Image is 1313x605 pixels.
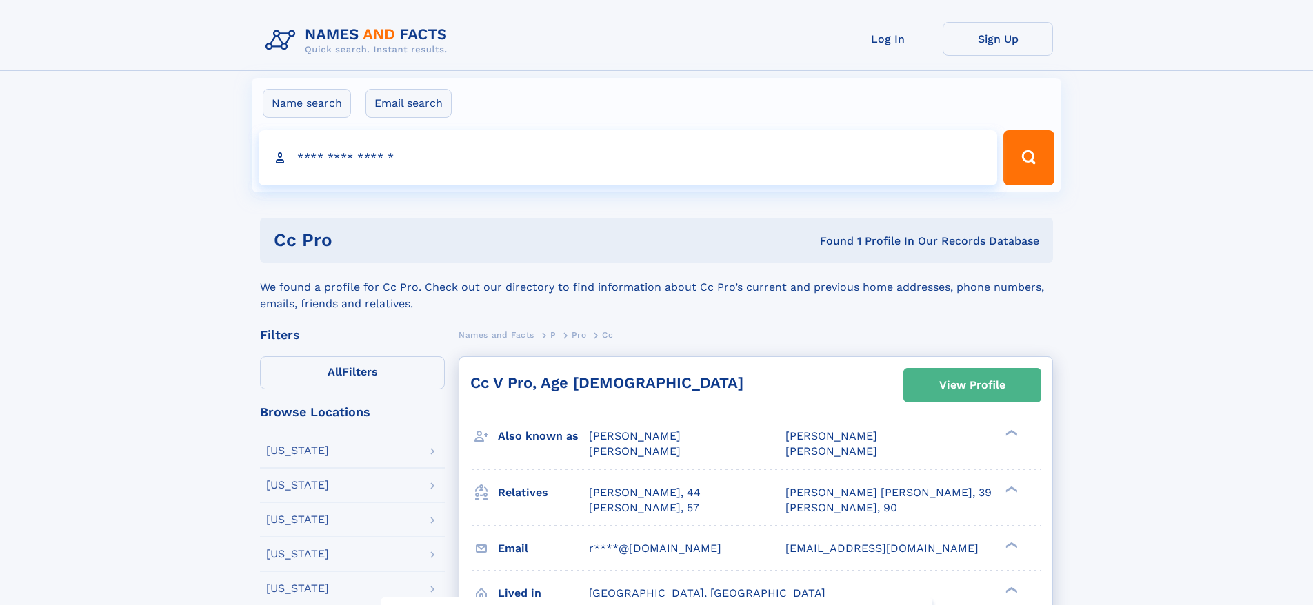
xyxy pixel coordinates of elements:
[266,445,329,456] div: [US_STATE]
[328,365,342,378] span: All
[498,582,589,605] h3: Lived in
[459,326,534,343] a: Names and Facts
[498,481,589,504] h3: Relatives
[1003,585,1019,594] div: ❯
[498,424,589,448] h3: Also known as
[939,369,1005,401] div: View Profile
[1003,130,1054,185] button: Search Button
[589,429,681,442] span: [PERSON_NAME]
[470,374,743,391] a: Cc V Pro, Age [DEMOGRAPHIC_DATA]
[266,583,329,594] div: [US_STATE]
[785,542,979,555] span: [EMAIL_ADDRESS][DOMAIN_NAME]
[274,232,577,249] h1: Cc Pro
[572,326,587,343] a: Pro
[577,234,1040,249] div: Found 1 Profile In Our Records Database
[785,444,877,458] span: [PERSON_NAME]
[260,329,445,341] div: Filters
[785,429,877,442] span: [PERSON_NAME]
[259,130,997,185] input: search input
[266,548,329,560] div: [US_STATE]
[498,537,589,560] h3: Email
[589,500,699,515] a: [PERSON_NAME], 57
[904,369,1041,402] a: View Profile
[785,485,992,500] a: [PERSON_NAME] [PERSON_NAME], 39
[260,356,445,389] label: Filters
[550,330,557,340] span: P
[260,22,459,59] img: Logo Names and Facts
[943,22,1053,56] a: Sign Up
[263,89,351,118] label: Name search
[832,22,943,56] a: Log In
[260,263,1053,312] div: We found a profile for Cc Pro. Check out our directory to find information about Cc Pro’s current...
[1003,540,1019,549] div: ❯
[260,406,445,418] div: Browse Locations
[602,330,613,340] span: Cc
[785,500,897,515] a: [PERSON_NAME], 90
[589,586,825,599] span: [GEOGRAPHIC_DATA], [GEOGRAPHIC_DATA]
[266,480,329,491] div: [US_STATE]
[1003,429,1019,438] div: ❯
[266,514,329,525] div: [US_STATE]
[572,330,587,340] span: Pro
[365,89,452,118] label: Email search
[589,485,701,500] a: [PERSON_NAME], 44
[550,326,557,343] a: P
[589,444,681,458] span: [PERSON_NAME]
[1003,484,1019,493] div: ❯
